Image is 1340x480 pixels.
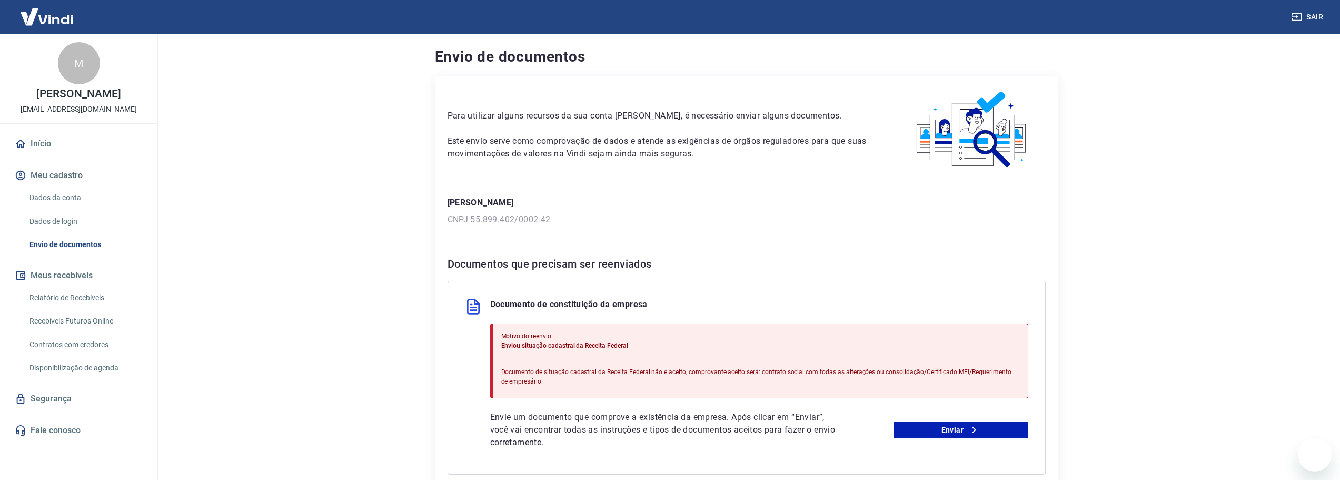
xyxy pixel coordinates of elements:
[894,422,1028,438] a: Enviar
[25,357,145,379] a: Disponibilização de agenda
[13,1,81,33] img: Vindi
[21,104,137,115] p: [EMAIL_ADDRESS][DOMAIN_NAME]
[448,213,1046,226] p: CNPJ 55.899.402/0002-42
[13,132,145,155] a: Início
[25,334,145,356] a: Contratos com credores
[465,298,482,315] img: file.3f2e98d22047474d3a157069828955b5.svg
[899,89,1046,171] img: waiting_documents.41d9841a9773e5fdf392cede4d13b617.svg
[13,387,145,410] a: Segurança
[58,42,100,84] div: M
[25,187,145,209] a: Dados da conta
[448,110,874,122] p: Para utilizar alguns recursos da sua conta [PERSON_NAME], é necessário enviar alguns documentos.
[25,211,145,232] a: Dados de login
[13,164,145,187] button: Meu cadastro
[13,264,145,287] button: Meus recebíveis
[25,287,145,309] a: Relatório de Recebíveis
[448,256,1046,272] h6: Documentos que precisam ser reenviados
[1289,7,1327,27] button: Sair
[490,411,840,449] p: Envie um documento que comprove a existência da empresa. Após clicar em “Enviar”, você vai encont...
[448,135,874,160] p: Este envio serve como comprovação de dados e atende as exigências de órgãos reguladores para que ...
[1298,438,1332,472] iframe: Botão para abrir a janela de mensagens
[448,197,1046,209] p: [PERSON_NAME]
[13,419,145,442] a: Fale conosco
[25,310,145,332] a: Recebíveis Futuros Online
[490,298,648,315] p: Documento de constituição da empresa
[501,342,628,349] span: Enviou situação cadastral da Receita Federal
[36,89,121,100] p: [PERSON_NAME]
[25,234,145,256] a: Envio de documentos
[501,367,1019,386] p: Documento de situação cadastral da Receita Federal não é aceito, comprovante aceito será: contrat...
[435,46,1058,67] h4: Envio de documentos
[501,331,1019,341] p: Motivo do reenvio:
